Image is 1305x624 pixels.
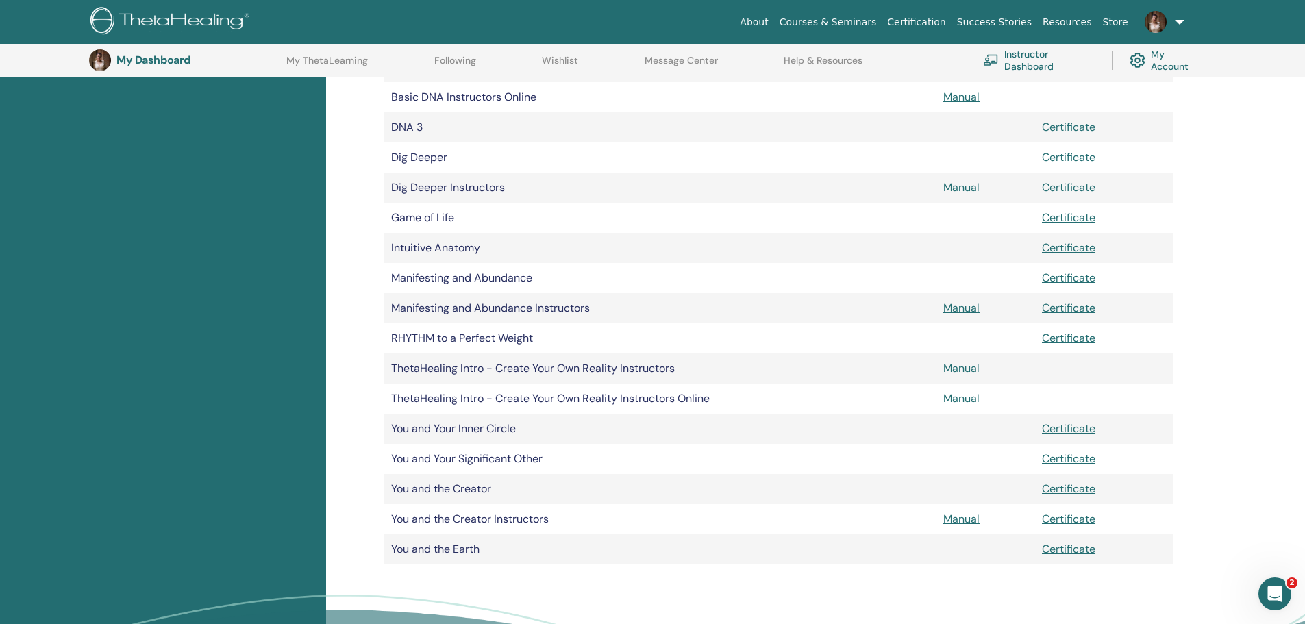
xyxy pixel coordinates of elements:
[1258,577,1291,610] iframe: Intercom live chat
[1042,210,1095,225] a: Certificate
[1042,301,1095,315] a: Certificate
[286,55,368,77] a: My ThetaLearning
[943,512,980,526] a: Manual
[1130,45,1202,75] a: My Account
[1042,240,1095,255] a: Certificate
[384,263,936,293] td: Manifesting and Abundance
[90,7,254,38] img: logo.png
[89,49,111,71] img: default.jpg
[1042,482,1095,496] a: Certificate
[1287,577,1297,588] span: 2
[384,504,936,534] td: You and the Creator Instructors
[384,203,936,233] td: Game of Life
[1042,512,1095,526] a: Certificate
[384,323,936,353] td: RHYTHM to a Perfect Weight
[882,10,951,35] a: Certification
[384,353,936,384] td: ThetaHealing Intro - Create Your Own Reality Instructors
[384,384,936,414] td: ThetaHealing Intro - Create Your Own Reality Instructors Online
[384,142,936,173] td: Dig Deeper
[1145,11,1167,33] img: default.jpg
[774,10,882,35] a: Courses & Seminars
[384,534,936,564] td: You and the Earth
[542,55,578,77] a: Wishlist
[384,444,936,474] td: You and Your Significant Other
[384,82,936,112] td: Basic DNA Instructors Online
[1097,10,1134,35] a: Store
[1042,331,1095,345] a: Certificate
[384,233,936,263] td: Intuitive Anatomy
[784,55,862,77] a: Help & Resources
[1042,451,1095,466] a: Certificate
[1042,271,1095,285] a: Certificate
[384,414,936,444] td: You and Your Inner Circle
[943,361,980,375] a: Manual
[1042,542,1095,556] a: Certificate
[943,301,980,315] a: Manual
[434,55,476,77] a: Following
[1130,49,1145,72] img: cog.svg
[1042,180,1095,195] a: Certificate
[116,53,253,66] h3: My Dashboard
[943,391,980,405] a: Manual
[983,45,1095,75] a: Instructor Dashboard
[384,474,936,504] td: You and the Creator
[384,112,936,142] td: DNA 3
[943,90,980,104] a: Manual
[384,173,936,203] td: Dig Deeper Instructors
[734,10,773,35] a: About
[983,54,999,66] img: chalkboard-teacher.svg
[1042,120,1095,134] a: Certificate
[384,293,936,323] td: Manifesting and Abundance Instructors
[1037,10,1097,35] a: Resources
[1042,150,1095,164] a: Certificate
[1042,421,1095,436] a: Certificate
[952,10,1037,35] a: Success Stories
[645,55,718,77] a: Message Center
[943,180,980,195] a: Manual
